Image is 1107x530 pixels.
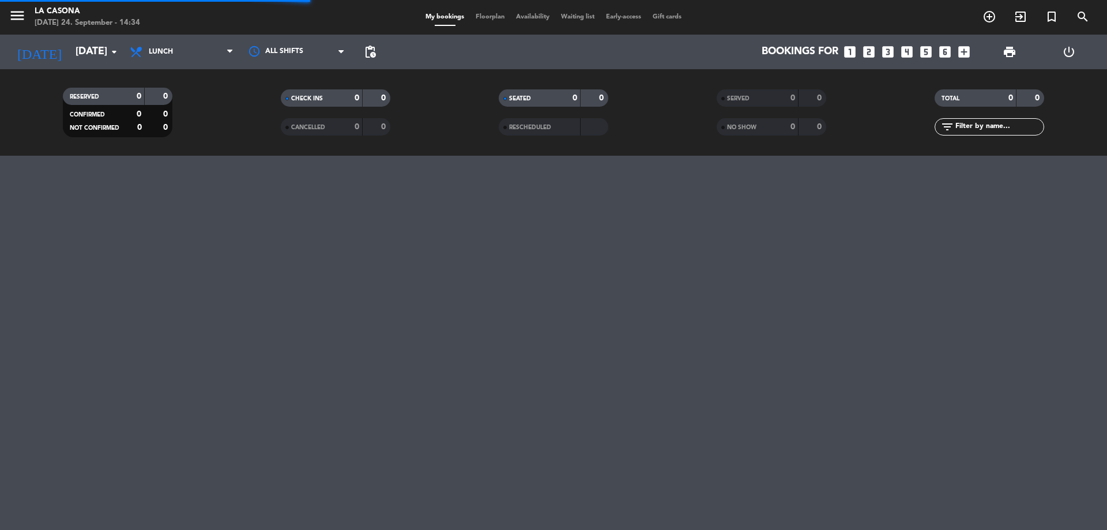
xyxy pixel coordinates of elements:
input: Filter by name... [954,121,1044,133]
i: looks_two [861,44,876,59]
strong: 0 [817,123,824,131]
i: menu [9,7,26,24]
span: SERVED [727,96,750,102]
span: NOT CONFIRMED [70,125,119,131]
i: looks_3 [880,44,895,59]
span: NO SHOW [727,125,756,130]
span: Availability [510,14,555,20]
span: CANCELLED [291,125,325,130]
span: Gift cards [647,14,687,20]
span: print [1003,45,1016,59]
strong: 0 [599,94,606,102]
span: pending_actions [363,45,377,59]
span: TOTAL [942,96,959,102]
i: looks_one [842,44,857,59]
strong: 0 [163,110,170,118]
i: add_circle_outline [982,10,996,24]
strong: 0 [355,123,359,131]
i: search [1076,10,1090,24]
i: [DATE] [9,39,70,65]
span: My bookings [420,14,470,20]
strong: 0 [1008,94,1013,102]
strong: 0 [355,94,359,102]
span: CHECK INS [291,96,323,102]
span: BOOK TABLE [974,7,1005,27]
button: menu [9,7,26,28]
i: turned_in_not [1045,10,1059,24]
span: Floorplan [470,14,510,20]
strong: 0 [163,123,170,131]
span: CONFIRMED [70,112,105,118]
span: Special reservation [1036,7,1067,27]
strong: 0 [1035,94,1042,102]
div: [DATE] 24. September - 14:34 [35,17,140,29]
strong: 0 [573,94,577,102]
span: RESCHEDULED [509,125,551,130]
i: looks_6 [937,44,952,59]
strong: 0 [163,92,170,100]
span: WALK IN [1005,7,1036,27]
span: Early-access [600,14,647,20]
div: LOG OUT [1039,35,1098,69]
span: RESERVED [70,94,99,100]
span: Bookings for [762,46,838,58]
i: arrow_drop_down [107,45,121,59]
span: Waiting list [555,14,600,20]
i: add_box [957,44,972,59]
i: exit_to_app [1014,10,1027,24]
i: looks_4 [899,44,914,59]
strong: 0 [381,123,388,131]
i: filter_list [940,120,954,134]
div: La Casona [35,6,140,17]
strong: 0 [817,94,824,102]
strong: 0 [790,123,795,131]
strong: 0 [137,123,142,131]
strong: 0 [790,94,795,102]
strong: 0 [381,94,388,102]
strong: 0 [137,110,141,118]
span: SEATED [509,96,531,102]
span: Lunch [149,48,173,56]
strong: 0 [137,92,141,100]
i: power_settings_new [1062,45,1076,59]
span: SEARCH [1067,7,1098,27]
i: looks_5 [918,44,933,59]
